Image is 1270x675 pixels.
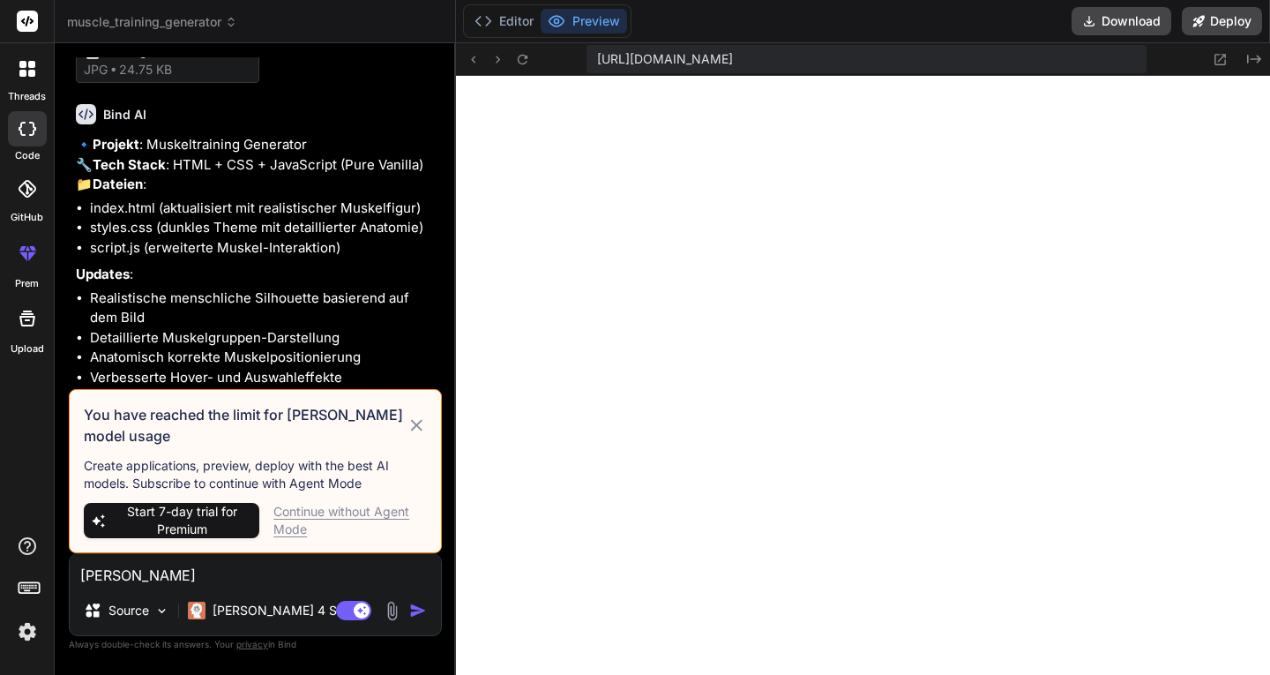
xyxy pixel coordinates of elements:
[119,61,172,79] span: 24.75 KB
[382,601,402,621] img: attachment
[90,368,438,388] li: Verbesserte Hover- und Auswahleffekte
[597,50,733,68] span: [URL][DOMAIN_NAME]
[15,276,39,291] label: prem
[154,604,169,619] img: Pick Models
[111,503,252,538] span: Start 7-day trial for Premium
[108,602,149,619] p: Source
[467,9,541,34] button: Editor
[84,457,427,492] p: Create applications, preview, deploy with the best AI models. Subscribe to continue with Agent Mode
[84,61,108,79] span: jpg
[188,602,205,619] img: Claude 4 Sonnet
[273,503,427,538] div: Continue without Agent Mode
[409,602,427,619] img: icon
[93,136,139,153] strong: Projekt
[84,503,259,538] button: Start 7-day trial for Premium
[76,135,438,195] p: 🔹 : Muskeltraining Generator 🔧 : HTML + CSS + JavaScript (Pure Vanilla) 📁 :
[213,602,344,619] p: [PERSON_NAME] 4 S..
[541,9,627,34] button: Preview
[90,348,438,368] li: Anatomisch korrekte Muskelpositionierung
[93,176,143,192] strong: Dateien
[93,156,166,173] strong: Tech Stack
[1072,7,1171,35] button: Download
[11,341,44,356] label: Upload
[11,210,43,225] label: GitHub
[90,238,438,259] li: script.js (erweiterte Muskel-Interaktion)
[90,289,438,328] li: Realistische menschliche Silhouette basierend auf dem Bild
[90,218,438,238] li: styles.css (dunkles Theme mit detaillierter Anatomie)
[90,328,438,349] li: Detaillierte Muskelgruppen-Darstellung
[90,199,438,219] li: index.html (aktualisiert mit realistischer Muskelfigur)
[76,265,438,285] p: :
[236,639,268,649] span: privacy
[103,106,146,124] h6: Bind AI
[84,404,407,446] h3: You have reached the limit for [PERSON_NAME] model usage
[8,89,46,104] label: threads
[1182,7,1262,35] button: Deploy
[69,636,442,653] p: Always double-check its answers. Your in Bind
[456,76,1270,675] iframe: Preview
[15,148,40,163] label: code
[12,617,42,647] img: settings
[67,13,237,31] span: muscle_training_generator
[70,554,441,586] textarea: [PERSON_NAME]
[76,266,130,282] strong: Updates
